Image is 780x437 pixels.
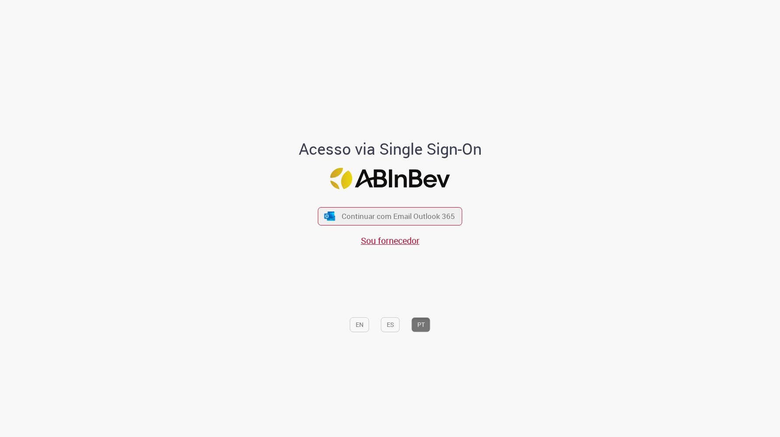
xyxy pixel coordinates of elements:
span: Continuar com Email Outlook 365 [342,212,455,222]
h1: Acesso via Single Sign-On [269,140,511,158]
button: EN [350,317,369,332]
img: Logo ABInBev [330,168,450,189]
button: ícone Azure/Microsoft 360 Continuar com Email Outlook 365 [318,207,462,225]
img: ícone Azure/Microsoft 360 [323,212,336,221]
button: ES [381,317,400,332]
button: PT [412,317,430,332]
a: Sou fornecedor [361,235,420,246]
